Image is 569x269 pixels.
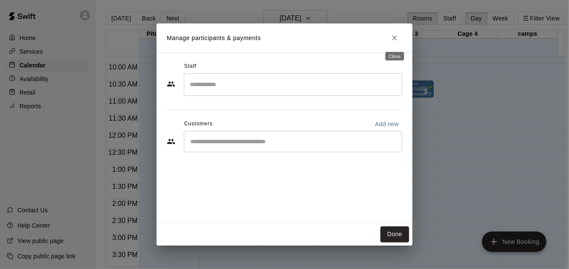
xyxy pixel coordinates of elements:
svg: Customers [167,137,175,146]
p: Manage participants & payments [167,34,261,43]
button: Done [380,226,409,242]
span: Staff [184,60,197,73]
button: Add new [372,117,402,131]
span: Customers [184,117,213,131]
p: Add new [375,120,399,128]
div: Start typing to search customers... [184,131,402,152]
div: Search staff [184,73,402,96]
div: Close [385,52,404,61]
button: Close [387,30,402,46]
svg: Staff [167,80,175,88]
